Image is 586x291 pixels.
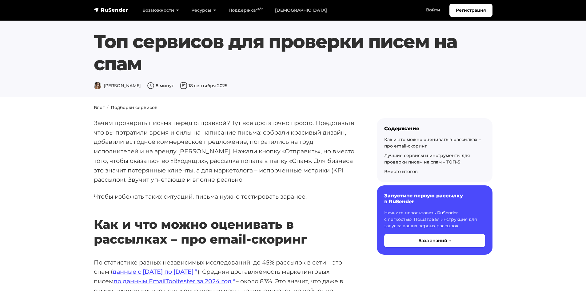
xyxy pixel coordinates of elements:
li: Подборки сервисов [105,104,157,111]
span: 18 сентября 2025 [180,83,227,88]
p: Чтобы избежать таких ситуаций, письма нужно тестировать заранее. [94,192,357,201]
nav: breadcrumb [90,104,496,111]
img: Время чтения [147,82,154,89]
a: Вместо итогов [384,169,418,174]
a: Запустите первую рассылку в RuSender Начните использовать RuSender с легкостью. Пошаговая инструк... [377,185,492,254]
img: Дата публикации [180,82,187,89]
a: Блог [94,105,105,110]
a: Возможности [136,4,185,17]
h1: Топ сервисов для проверки писем на спам [94,30,459,75]
span: [PERSON_NAME] [94,83,141,88]
a: Как и что можно оценивать в рассылках – про email-скоринг [384,137,481,149]
a: Войти [420,4,446,16]
p: Зачем проверять письма перед отправкой? Тут всё достаточно просто. Представьте, что вы потратили ... [94,118,357,184]
span: 8 минут [147,83,174,88]
a: Регистрация [449,4,492,17]
a: Ресурсы [185,4,222,17]
p: Начните использовать RuSender с легкостью. Пошаговая инструкция для запуска ваших первых рассылок. [384,210,485,229]
div: Содержание [384,126,485,131]
a: по данным EmailTooltester за 2024 год [114,277,236,285]
button: База знаний → [384,234,485,247]
sup: 24/7 [256,7,263,11]
a: данные с [DATE] по [DATE] [113,268,197,275]
a: [DEMOGRAPHIC_DATA] [269,4,333,17]
img: RuSender [94,7,128,13]
h6: Запустите первую рассылку в RuSender [384,193,485,204]
h2: Как и что можно оценивать в рассылках – про email-скоринг [94,199,357,247]
a: Лучшие сервисы и инструменты для проверки писем на спам – ТОП-5 [384,153,470,165]
a: Поддержка24/7 [222,4,269,17]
